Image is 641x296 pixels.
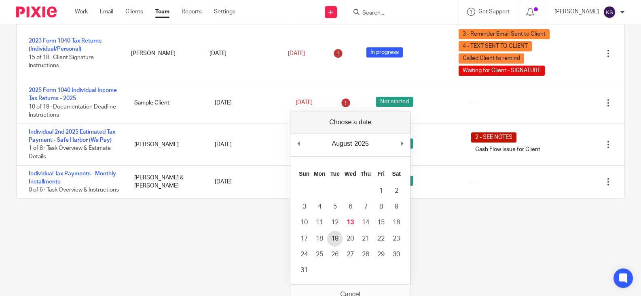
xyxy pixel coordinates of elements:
[125,8,143,16] a: Clients
[126,95,207,111] div: Sample Client
[358,215,373,230] button: 14
[358,231,373,247] button: 21
[373,183,389,199] button: 1
[312,199,327,215] button: 4
[343,215,358,230] button: 13
[478,9,510,15] span: Get Support
[29,171,116,185] a: Individual Tax Payments - Monthly Installments
[207,136,287,153] div: [DATE]
[296,100,313,106] span: [DATE]
[376,97,413,107] span: Not started
[343,231,358,247] button: 20
[312,247,327,262] button: 25
[603,6,616,19] img: svg%3E
[299,170,309,177] abbr: Sunday
[459,66,545,76] span: Waiting for Client - SIGNATURE
[327,247,343,262] button: 26
[29,38,102,52] a: 2023 Form 1040 Tax Returns (Individual/Personal)
[459,41,532,51] span: 4 - TEXT SENT TO CLIENT
[373,199,389,215] button: 8
[358,247,373,262] button: 28
[296,247,312,262] button: 24
[330,170,340,177] abbr: Tuesday
[29,129,115,143] a: Individual 2nd 2025 Estimated Tax Payment - Safe Harbor (We Pay)
[353,138,370,150] div: 2025
[471,178,477,186] div: ---
[331,138,353,150] div: August
[471,132,516,143] span: 2 - SEE NOTES
[16,6,57,17] img: Pixie
[100,8,113,16] a: Email
[389,215,404,230] button: 16
[366,47,403,57] span: In progress
[29,146,111,160] span: 1 of 8 · Task Overview & Estimate Details
[126,136,207,153] div: [PERSON_NAME]
[207,95,287,111] div: [DATE]
[471,145,544,155] span: Cash Flow Issue for Client
[377,170,385,177] abbr: Friday
[29,187,119,193] span: 0 of 6 · Task Overview & Instructions
[327,231,343,247] button: 19
[389,231,404,247] button: 23
[29,87,117,101] a: 2025 Form 1040 Individual Income Tax Returns - 2025
[389,183,404,199] button: 2
[389,199,404,215] button: 9
[345,170,356,177] abbr: Wednesday
[362,10,434,17] input: Search
[327,215,343,230] button: 12
[373,231,389,247] button: 22
[207,174,287,190] div: [DATE]
[296,231,312,247] button: 17
[214,8,235,16] a: Settings
[389,247,404,262] button: 30
[294,138,303,150] button: Previous Month
[343,247,358,262] button: 27
[358,199,373,215] button: 7
[392,170,401,177] abbr: Saturday
[29,55,94,69] span: 15 of 18 · Client Signature Instructions
[201,45,280,62] div: [DATE]
[155,8,169,16] a: Team
[75,8,88,16] a: Work
[314,170,325,177] abbr: Monday
[296,262,312,278] button: 31
[398,138,406,150] button: Next Month
[471,99,477,107] div: ---
[123,45,201,62] div: [PERSON_NAME]
[29,104,116,118] span: 10 of 19 · Documentation Deadline Instructions
[343,199,358,215] button: 6
[288,51,305,56] span: [DATE]
[361,170,371,177] abbr: Thursday
[373,247,389,262] button: 29
[459,53,524,64] span: Called Client to remind
[296,215,312,230] button: 10
[296,199,312,215] button: 3
[126,170,207,194] div: [PERSON_NAME] & [PERSON_NAME]
[312,231,327,247] button: 18
[327,199,343,215] button: 5
[312,215,327,230] button: 11
[459,29,550,39] span: 3 - Reminder Email Sent to Client
[554,8,599,16] p: [PERSON_NAME]
[373,215,389,230] button: 15
[182,8,202,16] a: Reports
